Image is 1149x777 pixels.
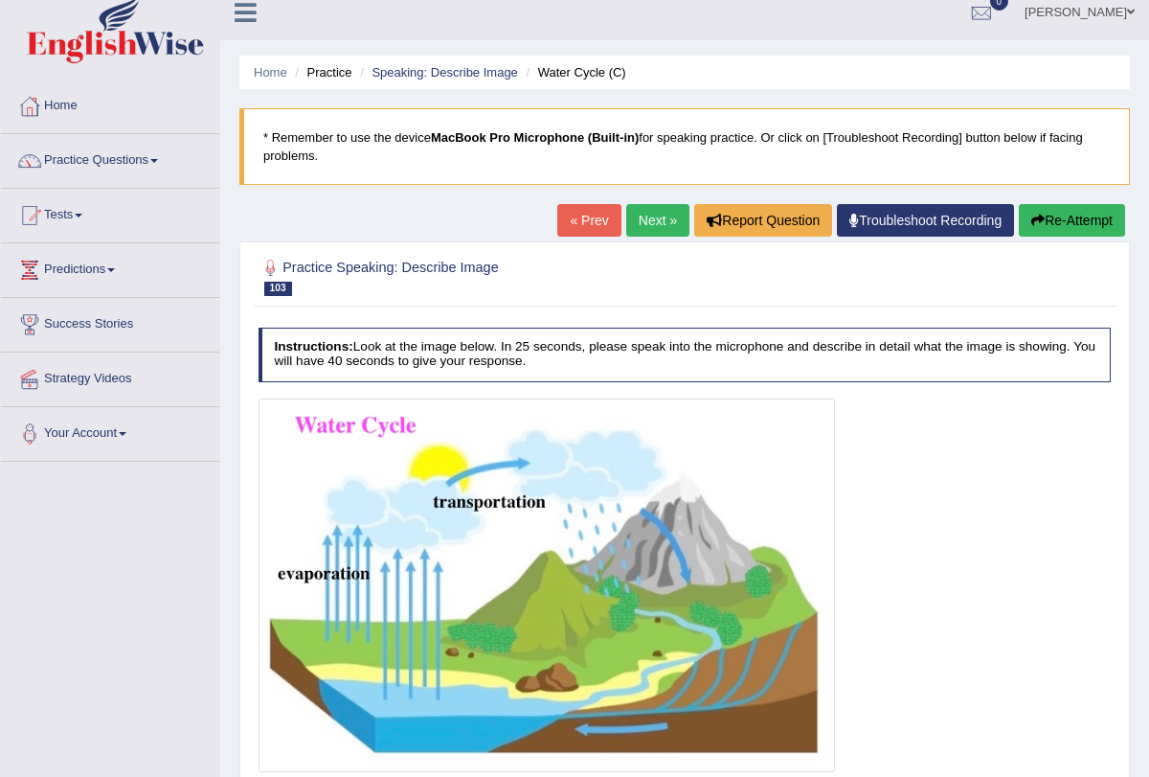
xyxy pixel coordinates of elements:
a: Troubleshoot Recording [837,204,1014,237]
blockquote: * Remember to use the device for speaking practice. Or click on [Troubleshoot Recording] button b... [239,108,1130,185]
button: Re-Attempt [1019,204,1125,237]
a: Home [254,65,287,80]
a: Predictions [1,243,219,291]
a: Your Account [1,407,219,455]
button: Report Question [694,204,832,237]
h4: Look at the image below. In 25 seconds, please speak into the microphone and describe in detail w... [259,328,1112,382]
span: 103 [264,282,292,296]
a: Success Stories [1,298,219,346]
a: Next » [626,204,689,237]
li: Water Cycle (C) [521,63,625,81]
b: MacBook Pro Microphone (Built-in) [431,130,639,145]
a: Speaking: Describe Image [372,65,517,80]
li: Practice [290,63,351,81]
a: Practice Questions [1,134,219,182]
b: Instructions: [274,339,352,354]
a: Tests [1,189,219,237]
a: Home [1,80,219,127]
a: Strategy Videos [1,353,219,400]
h2: Practice Speaking: Describe Image [259,256,787,296]
a: « Prev [557,204,620,237]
